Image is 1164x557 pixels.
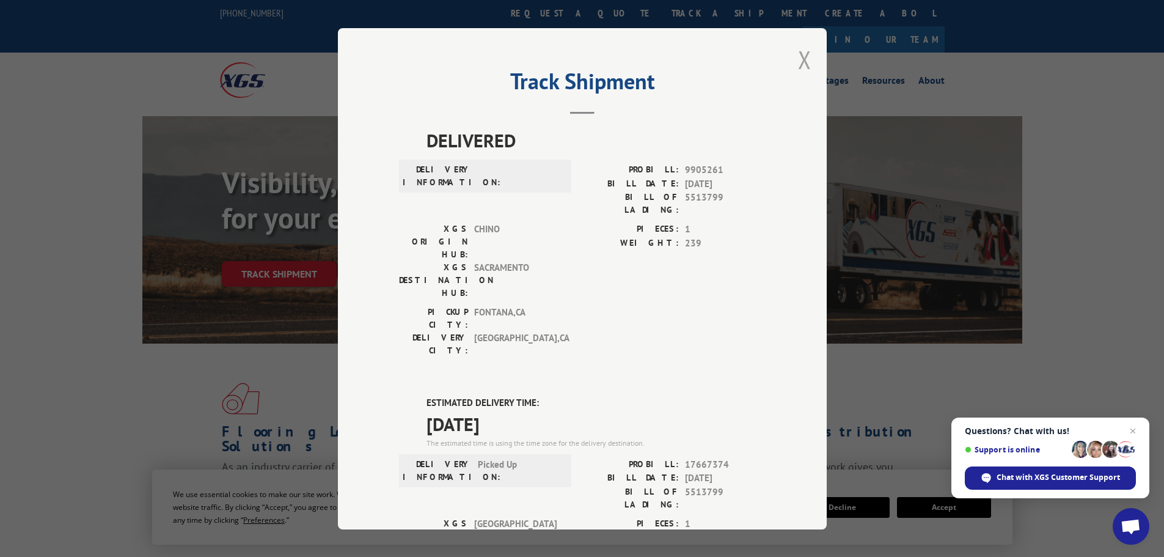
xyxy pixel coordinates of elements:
label: PICKUP CITY: [399,306,468,331]
label: BILL OF LADING: [582,485,679,511]
div: The estimated time is using the time zone for the delivery destination. [426,437,766,448]
span: 1 [685,223,766,237]
label: XGS ORIGIN HUB: [399,223,468,261]
div: Open chat [1113,508,1149,545]
label: ESTIMATED DELIVERY TIME: [426,396,766,410]
span: [DATE] [685,471,766,485]
span: 239 [685,236,766,250]
label: XGS DESTINATION HUB: [399,261,468,300]
span: [GEOGRAPHIC_DATA] , CA [474,331,557,357]
span: 17667374 [685,457,766,471]
span: SACRAMENTO [474,261,557,300]
label: BILL DATE: [582,471,679,485]
span: Close chat [1126,424,1140,438]
label: PROBILL: [582,457,679,471]
span: [DATE] [426,410,766,437]
span: 9905261 [685,163,766,177]
h2: Track Shipment [399,73,766,96]
label: BILL OF LADING: [582,191,679,216]
span: Chat with XGS Customer Support [997,472,1120,483]
button: Close modal [798,43,811,76]
span: 1 [685,517,766,531]
span: 5513799 [685,191,766,216]
label: BILL DATE: [582,177,679,191]
span: CHINO [474,223,557,261]
label: PROBILL: [582,163,679,177]
span: Questions? Chat with us! [965,426,1136,436]
span: [DATE] [685,177,766,191]
span: DELIVERED [426,127,766,154]
span: 5513799 [685,485,766,511]
span: [GEOGRAPHIC_DATA] [474,517,557,555]
label: WEIGHT: [582,236,679,250]
label: XGS ORIGIN HUB: [399,517,468,555]
span: Picked Up [478,457,560,483]
label: DELIVERY INFORMATION: [403,457,472,483]
label: PIECES: [582,223,679,237]
span: FONTANA , CA [474,306,557,331]
span: Support is online [965,445,1067,454]
label: PIECES: [582,517,679,531]
div: Chat with XGS Customer Support [965,467,1136,490]
label: DELIVERY CITY: [399,331,468,357]
label: DELIVERY INFORMATION: [403,163,472,189]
